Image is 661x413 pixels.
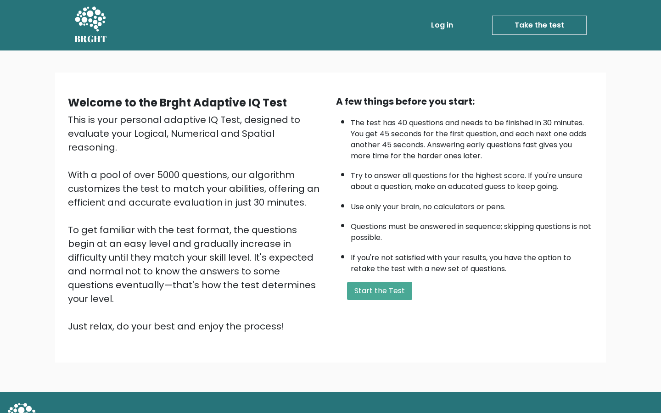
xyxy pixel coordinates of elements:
[351,217,593,243] li: Questions must be answered in sequence; skipping questions is not possible.
[68,113,325,333] div: This is your personal adaptive IQ Test, designed to evaluate your Logical, Numerical and Spatial ...
[351,197,593,212] li: Use only your brain, no calculators or pens.
[74,4,107,47] a: BRGHT
[347,282,412,300] button: Start the Test
[351,166,593,192] li: Try to answer all questions for the highest score. If you're unsure about a question, make an edu...
[492,16,587,35] a: Take the test
[351,113,593,162] li: The test has 40 questions and needs to be finished in 30 minutes. You get 45 seconds for the firs...
[74,33,107,45] h5: BRGHT
[68,95,287,110] b: Welcome to the Brght Adaptive IQ Test
[427,16,457,34] a: Log in
[336,95,593,108] div: A few things before you start:
[351,248,593,274] li: If you're not satisfied with your results, you have the option to retake the test with a new set ...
